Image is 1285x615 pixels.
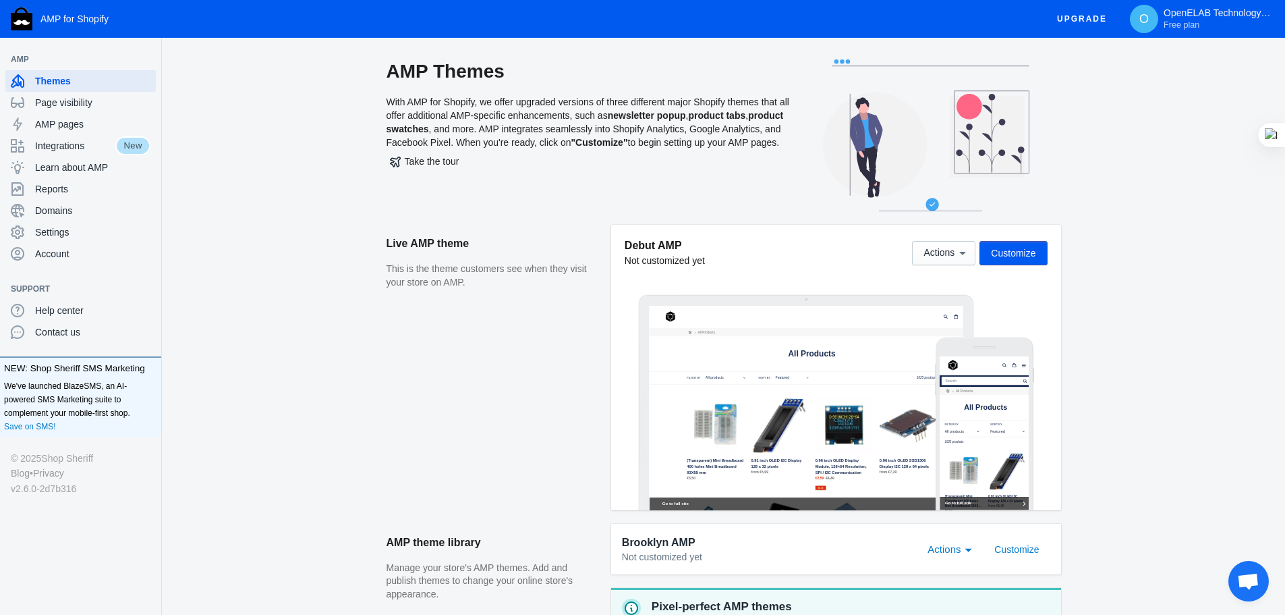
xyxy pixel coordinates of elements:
a: Customize [983,543,1050,554]
span: All Products [407,130,546,156]
span: Domains [35,204,150,217]
button: Take the tour [387,149,463,173]
label: Sort by [320,209,355,221]
h2: AMP Themes [387,59,791,84]
img: image [15,4,65,51]
span: Take the tour [390,156,459,167]
h2: AMP theme library [387,524,598,562]
b: newsletter popup [608,110,686,121]
button: Actions [912,241,975,265]
b: product tabs [688,110,745,121]
button: Add a sales channel [137,286,159,292]
span: Contact us [35,325,150,339]
a: Home [107,68,132,92]
h5: Debut AMP [625,238,705,252]
span: Support [11,282,137,296]
mat-select: Actions [927,540,979,556]
a: Privacy [33,466,64,481]
span: Go to full site [15,425,238,444]
button: Upgrade [1046,7,1118,32]
span: Customize [991,248,1035,259]
a: Reports [5,178,156,200]
a: Page visibility [5,92,156,113]
input: Search [5,61,265,86]
a: submit search [245,61,258,86]
img: image [37,10,87,57]
div: Not customized yet [622,551,913,564]
img: Shop Sheriff Logo [11,7,32,30]
b: "Customize" [571,137,627,148]
span: Upgrade [1057,7,1107,31]
span: › [36,92,43,115]
p: Pixel-perfect AMP themes [652,599,1050,615]
button: Menu [233,14,262,41]
img: Mobile frame [935,337,1034,510]
span: Actions [923,248,954,259]
span: O [1137,12,1151,26]
div: v2.6.0-2d7b316 [11,481,150,496]
h2: Live AMP theme [387,225,598,263]
a: Save on SMS! [4,420,56,433]
span: Free plan [1164,20,1199,30]
a: AMP pages [5,113,156,135]
div: With AMP for Shopify, we offer upgraded versions of three different major Shopify themes that all... [387,59,791,225]
span: New [115,136,150,155]
a: IntegrationsNew [5,135,156,157]
p: This is the theme customers see when they visit your store on AMP. [387,263,598,289]
span: Customize [994,544,1039,555]
span: AMP [11,53,137,66]
span: 1625 products [785,208,845,219]
span: 1625 products [15,248,70,259]
span: AMP pages [35,117,150,131]
span: Page visibility [35,96,150,109]
div: 开放式聊天 [1228,561,1269,601]
span: Go to full site [37,577,900,595]
span: All Products [45,92,100,115]
a: Settings [5,221,156,243]
div: • [11,466,150,481]
span: Themes [35,74,150,88]
a: Domains [5,200,156,221]
span: Actions [927,543,961,555]
a: Learn about AMP [5,157,156,178]
button: Customize [983,537,1050,562]
button: Customize [979,241,1047,265]
span: Settings [35,225,150,239]
div: Not customized yet [625,254,705,267]
div: © 2025 [11,451,150,466]
label: Filter by [15,195,122,207]
p: OpenELAB Technology Ltd. [1164,7,1272,30]
span: › [130,68,138,92]
span: Learn about AMP [35,161,150,174]
span: AMP for Shopify [40,14,109,24]
span: Brooklyn AMP [622,535,695,551]
a: Account [5,243,156,265]
a: Blog [11,466,30,481]
span: Integrations [35,139,115,153]
span: Help center [35,304,150,317]
span: Reports [35,182,150,196]
a: Home [12,91,37,116]
label: Sort by [149,195,256,207]
a: Contact us [5,321,156,343]
a: Themes [5,70,156,92]
a: Shop Sheriff [41,451,93,466]
button: Add a sales channel [137,57,159,62]
p: Manage your store's AMP themes. Add and publish themes to change your online store's appearance. [387,562,598,601]
label: Filter by [110,209,150,221]
span: Account [35,247,150,261]
span: All Products [72,140,198,164]
img: Laptop frame [638,294,975,510]
span: All Products [140,68,195,92]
